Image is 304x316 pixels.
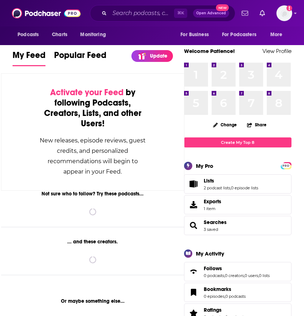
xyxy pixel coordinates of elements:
a: PRO [282,162,290,168]
span: , [224,273,225,278]
a: 0 users [245,273,258,278]
a: Popular Feed [54,50,106,66]
a: Create My Top 8 [184,137,291,147]
span: Logged in as patiencebaldacci [276,5,292,21]
button: open menu [217,28,267,42]
div: ... and these creators. [1,239,184,245]
a: Bookmarks [187,287,201,297]
span: , [225,294,225,299]
button: open menu [265,28,291,42]
input: Search podcasts, credits, & more... [110,8,174,19]
span: Follows [184,262,291,281]
div: by following Podcasts, Creators, Lists, and other Users! [37,87,148,129]
span: ⌘ K [174,9,187,18]
a: 0 lists [259,273,270,278]
a: Bookmarks [204,286,246,292]
a: Update [131,50,173,62]
a: Charts [47,28,72,42]
button: Open AdvancedNew [193,9,229,18]
a: 0 podcasts [204,273,224,278]
span: Exports [204,198,221,205]
p: Update [150,53,167,59]
a: Ratings [204,307,246,313]
button: open menu [13,28,48,42]
a: Follows [187,267,201,277]
span: Popular Feed [54,50,106,65]
img: User Profile [276,5,292,21]
span: Follows [204,265,222,272]
button: open menu [75,28,115,42]
span: , [230,185,231,190]
a: Lists [204,178,258,184]
svg: Add a profile image [286,5,292,11]
a: 0 creators [225,273,244,278]
span: Ratings [204,307,222,313]
span: PRO [282,163,290,169]
div: My Pro [196,162,213,169]
span: Open Advanced [196,11,226,15]
a: 3 saved [204,227,218,232]
span: , [244,273,245,278]
span: Lists [204,178,214,184]
a: 2 podcast lists [204,185,230,190]
a: Show notifications dropdown [239,7,251,19]
span: Podcasts [18,30,39,40]
a: Searches [204,219,227,225]
span: Bookmarks [184,283,291,302]
a: 0 episodes [204,294,225,299]
span: 1 item [204,206,221,211]
button: open menu [175,28,218,42]
span: Bookmarks [204,286,231,292]
span: Charts [52,30,67,40]
a: 0 episode lists [231,185,258,190]
button: Show profile menu [276,5,292,21]
div: New releases, episode reviews, guest credits, and personalized recommendations will begin to appe... [37,135,148,177]
a: Exports [184,195,291,214]
button: Share [247,118,267,132]
span: Searches [184,216,291,235]
button: Change [209,120,241,129]
a: Welcome Patience! [184,48,235,54]
a: Searches [187,220,201,230]
a: Lists [187,179,201,189]
span: Lists [184,174,291,194]
a: Show notifications dropdown [257,7,268,19]
a: View Profile [262,48,291,54]
a: 0 podcasts [225,294,246,299]
div: My Activity [196,250,224,257]
span: For Business [180,30,209,40]
a: My Feed [13,50,45,66]
span: Monitoring [80,30,106,40]
span: My Feed [13,50,45,65]
a: Follows [204,265,270,272]
span: More [270,30,283,40]
span: Exports [187,200,201,210]
div: Or maybe something else... [1,298,184,304]
span: Activate your Feed [50,87,124,98]
div: Not sure who to follow? Try these podcasts... [1,191,184,197]
div: Search podcasts, credits, & more... [90,5,235,21]
img: Podchaser - Follow, Share and Rate Podcasts [12,6,81,20]
span: For Podcasters [222,30,256,40]
span: New [216,4,229,11]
